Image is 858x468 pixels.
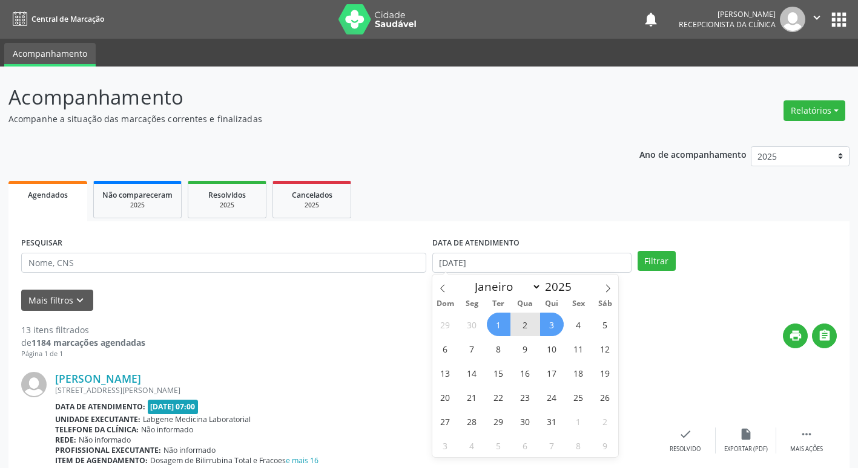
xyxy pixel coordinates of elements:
div: Resolvido [670,445,701,453]
span: Julho 11, 2025 [567,337,590,360]
i:  [810,11,823,24]
span: Julho 10, 2025 [540,337,564,360]
span: Qui [538,300,565,308]
span: Sáb [592,300,618,308]
span: Julho 7, 2025 [460,337,484,360]
span: Junho 29, 2025 [434,313,457,336]
span: Dom [432,300,459,308]
span: Agosto 9, 2025 [593,434,617,457]
p: Acompanhamento [8,82,597,112]
span: Agosto 3, 2025 [434,434,457,457]
img: img [780,7,805,32]
span: Julho 2, 2025 [513,313,537,336]
span: Julho 28, 2025 [460,409,484,433]
i: insert_drive_file [739,427,753,441]
span: Cancelados [292,190,332,200]
button:  [812,323,837,348]
p: Acompanhe a situação das marcações correntes e finalizadas [8,112,597,125]
b: Unidade executante: [55,414,140,424]
span: Agosto 8, 2025 [567,434,590,457]
span: Não informado [141,424,193,435]
i: print [789,329,802,342]
span: Seg [458,300,485,308]
button: notifications [642,11,659,28]
span: Julho 22, 2025 [487,385,510,409]
div: Exportar (PDF) [724,445,768,453]
span: Central de Marcação [31,14,104,24]
b: Profissional executante: [55,445,161,455]
div: 2025 [102,201,173,210]
a: Acompanhamento [4,43,96,67]
label: PESQUISAR [21,234,62,253]
span: Agosto 6, 2025 [513,434,537,457]
span: Julho 17, 2025 [540,361,564,385]
span: Ter [485,300,512,308]
span: Julho 9, 2025 [513,337,537,360]
strong: 1184 marcações agendadas [31,337,145,348]
span: Julho 27, 2025 [434,409,457,433]
span: Julho 19, 2025 [593,361,617,385]
button: Relatórios [784,100,845,121]
button: Filtrar [638,251,676,271]
span: Julho 8, 2025 [487,337,510,360]
span: Não informado [163,445,216,455]
b: Item de agendamento: [55,455,148,466]
span: Dosagem de Bilirrubina Total e Fracoes [150,455,318,466]
span: Agosto 7, 2025 [540,434,564,457]
input: Selecione um intervalo [432,253,632,273]
span: Julho 14, 2025 [460,361,484,385]
span: Agosto 2, 2025 [593,409,617,433]
span: Sex [565,300,592,308]
span: Julho 15, 2025 [487,361,510,385]
select: Month [469,278,542,295]
span: Julho 3, 2025 [540,313,564,336]
span: Agendados [28,190,68,200]
i:  [800,427,813,441]
span: Julho 24, 2025 [540,385,564,409]
label: DATA DE ATENDIMENTO [432,234,520,253]
i:  [818,329,831,342]
div: Mais ações [790,445,823,453]
span: Julho 16, 2025 [513,361,537,385]
b: Telefone da clínica: [55,424,139,435]
span: Julho 25, 2025 [567,385,590,409]
span: Não compareceram [102,190,173,200]
a: [PERSON_NAME] [55,372,141,385]
span: Julho 18, 2025 [567,361,590,385]
span: Julho 20, 2025 [434,385,457,409]
span: Julho 31, 2025 [540,409,564,433]
b: Data de atendimento: [55,401,145,412]
span: Labgene Medicina Laboratorial [143,414,251,424]
span: Julho 29, 2025 [487,409,510,433]
i: keyboard_arrow_down [73,294,87,307]
button: Mais filtroskeyboard_arrow_down [21,290,93,311]
div: 13 itens filtrados [21,323,145,336]
span: Agosto 1, 2025 [567,409,590,433]
button:  [805,7,828,32]
b: Rede: [55,435,76,445]
div: [STREET_ADDRESS][PERSON_NAME] [55,385,655,395]
div: 2025 [282,201,342,210]
a: e mais 16 [286,455,318,466]
span: Julho 13, 2025 [434,361,457,385]
span: Qua [512,300,538,308]
span: Julho 12, 2025 [593,337,617,360]
span: Julho 30, 2025 [513,409,537,433]
span: Junho 30, 2025 [460,313,484,336]
span: Julho 4, 2025 [567,313,590,336]
i: check [679,427,692,441]
input: Nome, CNS [21,253,426,273]
span: Resolvidos [208,190,246,200]
span: Julho 26, 2025 [593,385,617,409]
span: Julho 21, 2025 [460,385,484,409]
span: Recepcionista da clínica [679,19,776,30]
div: Página 1 de 1 [21,349,145,359]
span: Julho 6, 2025 [434,337,457,360]
p: Ano de acompanhamento [639,146,747,161]
span: [DATE] 07:00 [148,400,199,414]
div: 2025 [197,201,257,210]
span: Julho 23, 2025 [513,385,537,409]
div: [PERSON_NAME] [679,9,776,19]
input: Year [541,279,581,294]
button: apps [828,9,850,30]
